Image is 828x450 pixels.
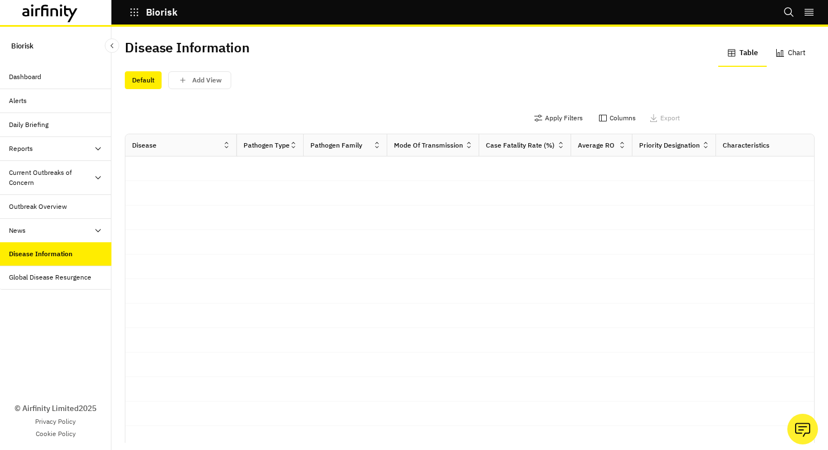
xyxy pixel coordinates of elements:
button: save changes [168,71,231,89]
div: Current Outbreaks of Concern [9,168,94,188]
div: Case Fatality Rate (%) [486,140,554,150]
a: Privacy Policy [35,417,76,427]
div: Global Disease Resurgence [9,272,91,282]
p: Export [660,114,680,122]
div: Characteristics [723,140,769,150]
div: Outbreak Overview [9,202,67,212]
button: Apply Filters [534,109,583,127]
button: Table [718,40,767,67]
div: Average RO [578,140,615,150]
div: Default [125,71,162,89]
div: Disease [132,140,157,150]
a: Cookie Policy [36,429,76,439]
p: Add View [192,76,222,84]
div: Mode of Transmission [394,140,463,150]
div: Daily Briefing [9,120,48,130]
button: Chart [767,40,815,67]
div: Priority Designation [639,140,700,150]
div: Pathogen Type [243,140,289,150]
p: © Airfinity Limited 2025 [14,403,96,414]
button: Close Sidebar [105,38,119,53]
p: Biorisk [146,7,178,17]
div: Reports [9,144,33,154]
button: Columns [598,109,636,127]
div: Alerts [9,96,27,106]
div: Pathogen Family [310,140,362,150]
h2: Disease Information [125,40,250,56]
div: Disease Information [9,249,72,259]
div: Dashboard [9,72,41,82]
p: Biorisk [11,36,33,56]
button: Ask our analysts [787,414,818,444]
button: Search [783,3,795,22]
button: Biorisk [129,3,178,22]
button: Export [649,109,680,127]
div: News [9,226,26,236]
